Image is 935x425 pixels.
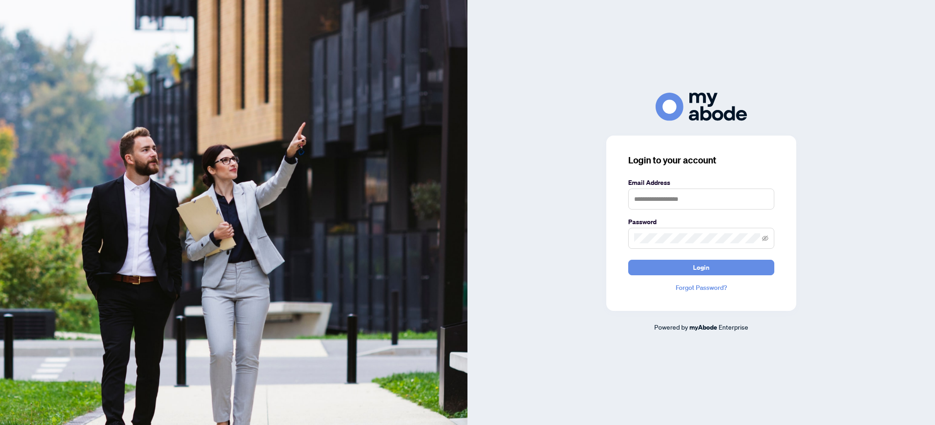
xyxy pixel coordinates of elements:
[628,260,774,275] button: Login
[628,178,774,188] label: Email Address
[654,323,688,331] span: Powered by
[628,283,774,293] a: Forgot Password?
[693,260,709,275] span: Login
[762,235,768,241] span: eye-invisible
[628,154,774,167] h3: Login to your account
[719,323,748,331] span: Enterprise
[628,217,774,227] label: Password
[689,322,717,332] a: myAbode
[656,93,747,121] img: ma-logo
